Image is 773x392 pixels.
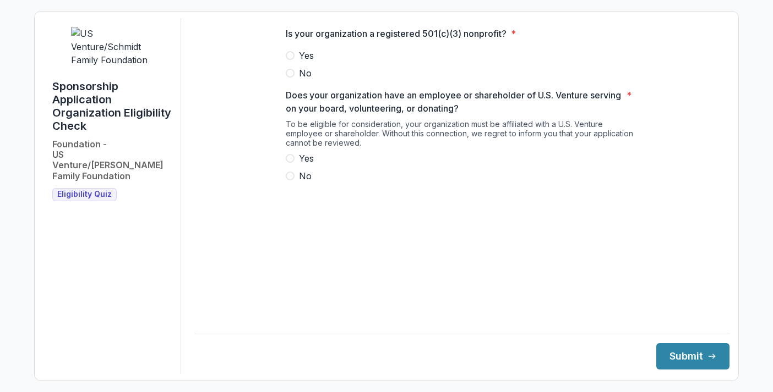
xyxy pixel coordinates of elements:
p: Is your organization a registered 501(c)(3) nonprofit? [286,27,507,40]
button: Submit [656,343,730,369]
p: Does your organization have an employee or shareholder of U.S. Venture serving on your board, vol... [286,89,622,115]
span: No [299,67,312,80]
span: Eligibility Quiz [57,190,112,199]
span: Yes [299,49,314,62]
h1: Sponsorship Application Organization Eligibility Check [52,80,172,132]
div: To be eligible for consideration, your organization must be affiliated with a U.S. Venture employ... [286,119,638,152]
img: US Venture/Schmidt Family Foundation [71,27,154,67]
span: Yes [299,152,314,165]
span: No [299,169,312,183]
h2: Foundation - US Venture/[PERSON_NAME] Family Foundation [52,139,172,181]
